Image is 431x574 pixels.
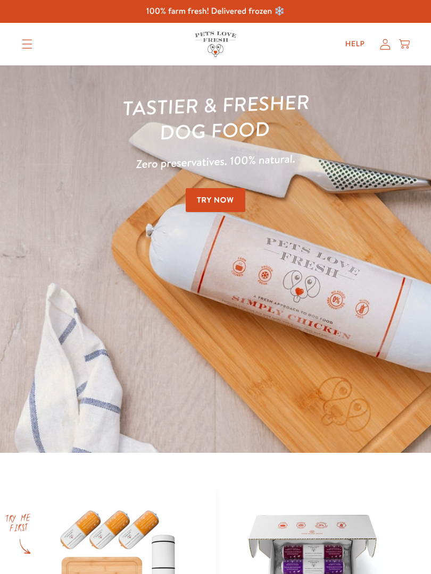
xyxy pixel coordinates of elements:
a: Help [337,33,374,55]
p: Zero preservatives. 100% natural. [21,146,410,178]
a: Try Now [186,188,245,212]
img: Pets Love Fresh [195,31,236,56]
summary: Translation missing: en.sections.header.menu [13,31,41,57]
h1: Tastier & fresher dog food [20,86,411,150]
